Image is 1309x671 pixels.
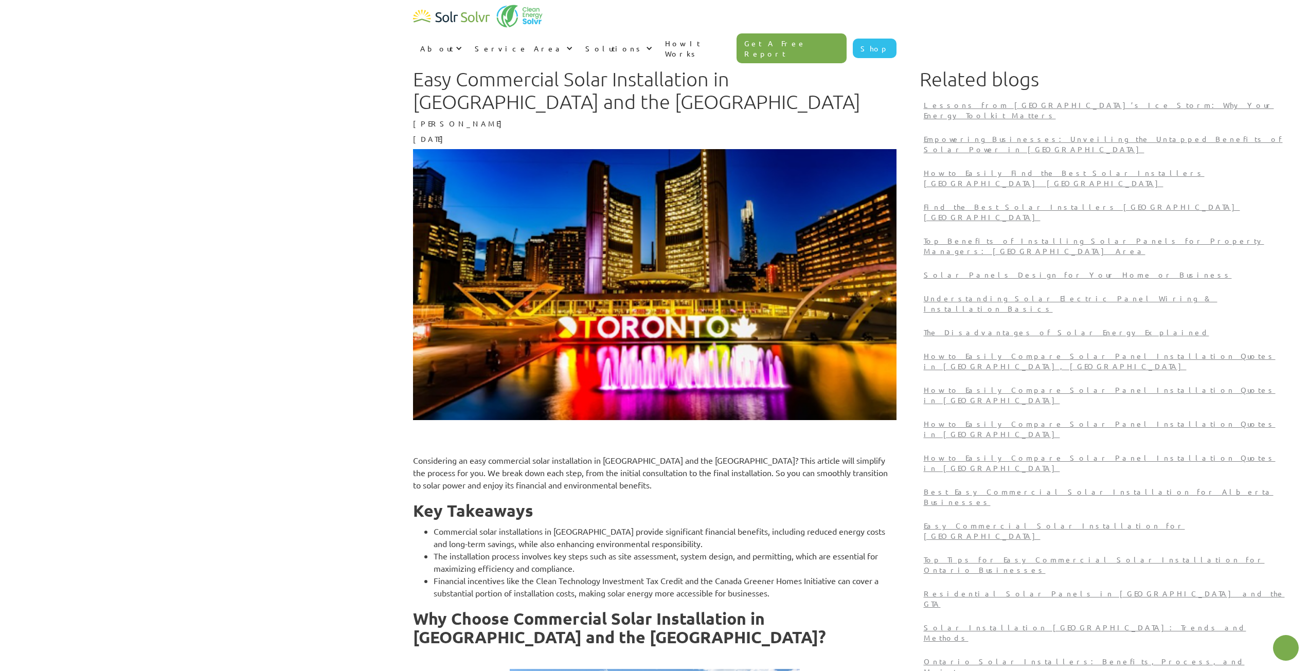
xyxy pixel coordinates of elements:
[658,28,737,69] a: How It Works
[924,235,1295,256] p: Top Benefits of Installing Solar Panels for Property Managers: [GEOGRAPHIC_DATA] Area
[920,130,1299,164] a: Empowering Businesses: Unveiling the Untapped Benefits of Solar Power in [GEOGRAPHIC_DATA]
[924,327,1295,337] p: The Disadvantages of Solar Energy Explained
[920,550,1299,584] a: Top Tips for Easy Commercial Solar Installation for Ontario Businesses
[920,584,1299,618] a: Residential Solar Panels in [GEOGRAPHIC_DATA] and the GTA
[737,33,847,63] a: Get A Free Report
[413,118,896,129] p: [PERSON_NAME]
[413,134,896,144] p: [DATE]
[920,96,1299,130] a: Lessons from [GEOGRAPHIC_DATA]’s Ice Storm: Why Your Energy Toolkit Matters
[920,618,1299,652] a: Solar Installation [GEOGRAPHIC_DATA]: Trends and Methods
[920,289,1299,323] a: Understanding Solar Electric Panel Wiring & Installation Basics
[924,452,1295,473] p: How to Easily Compare Solar Panel Installation Quotes in [GEOGRAPHIC_DATA]
[920,482,1299,516] a: Best Easy Commercial Solar Installation for Alberta Businesses
[924,486,1295,507] p: Best Easy Commercial Solar Installation for Alberta Businesses
[924,588,1295,609] p: Residential Solar Panels in [GEOGRAPHIC_DATA] and the GTA
[924,554,1295,575] p: Top Tips for Easy Commercial Solar Installation for Ontario Businesses
[920,414,1299,448] a: How to Easily Compare Solar Panel Installation Quotes in [GEOGRAPHIC_DATA]
[434,550,896,574] li: The installation process involves key steps such as site assessment, system design, and permittin...
[924,385,1295,405] p: How to Easily Compare Solar Panel Installation Quotes in [GEOGRAPHIC_DATA]
[924,168,1295,188] p: How to Easily Find the Best Solar Installers [GEOGRAPHIC_DATA] [GEOGRAPHIC_DATA]
[475,43,564,53] div: Service Area
[920,265,1299,289] a: Solar Panels Design for Your Home or Business
[924,100,1295,120] p: Lessons from [GEOGRAPHIC_DATA]’s Ice Storm: Why Your Energy Toolkit Matters
[924,419,1295,439] p: How to Easily Compare Solar Panel Installation Quotes in [GEOGRAPHIC_DATA]
[920,516,1299,550] a: Easy Commercial Solar Installation for [GEOGRAPHIC_DATA]
[920,197,1299,231] a: Find the Best Solar Installers [GEOGRAPHIC_DATA] [GEOGRAPHIC_DATA]
[924,269,1295,280] p: Solar Panels Design for Your Home or Business
[924,520,1295,541] p: Easy Commercial Solar Installation for [GEOGRAPHIC_DATA]
[924,202,1295,222] p: Find the Best Solar Installers [GEOGRAPHIC_DATA] [GEOGRAPHIC_DATA]
[1273,635,1299,661] button: Open chatbot widget
[920,380,1299,414] a: How to Easily Compare Solar Panel Installation Quotes in [GEOGRAPHIC_DATA]
[924,134,1295,154] p: Empowering Businesses: Unveiling the Untapped Benefits of Solar Power in [GEOGRAPHIC_DATA]
[924,293,1295,314] p: Understanding Solar Electric Panel Wiring & Installation Basics
[578,33,658,64] div: Solutions
[413,68,896,113] h1: Easy Commercial Solar Installation in [GEOGRAPHIC_DATA] and the [GEOGRAPHIC_DATA]
[413,454,896,491] p: Considering an easy commercial solar installation in [GEOGRAPHIC_DATA] and the [GEOGRAPHIC_DATA]?...
[420,43,453,53] div: About
[924,351,1295,371] p: How to Easily Compare Solar Panel Installation Quotes in [GEOGRAPHIC_DATA], [GEOGRAPHIC_DATA]
[920,164,1299,197] a: How to Easily Find the Best Solar Installers [GEOGRAPHIC_DATA] [GEOGRAPHIC_DATA]
[585,43,643,53] div: Solutions
[853,39,896,58] a: Shop
[413,500,533,521] strong: Key Takeaways
[920,231,1299,265] a: Top Benefits of Installing Solar Panels for Property Managers: [GEOGRAPHIC_DATA] Area
[413,33,468,64] div: About
[920,323,1299,347] a: The Disadvantages of Solar Energy Explained
[434,574,896,599] li: Financial incentives like the Clean Technology Investment Tax Credit and the Canada Greener Homes...
[920,347,1299,380] a: How to Easily Compare Solar Panel Installation Quotes in [GEOGRAPHIC_DATA], [GEOGRAPHIC_DATA]
[434,525,896,550] li: Commercial solar installations in [GEOGRAPHIC_DATA] provide significant financial benefits, inclu...
[413,651,896,664] p: ‍
[920,448,1299,482] a: How to Easily Compare Solar Panel Installation Quotes in [GEOGRAPHIC_DATA]
[468,33,578,64] div: Service Area
[924,622,1295,643] p: Solar Installation [GEOGRAPHIC_DATA]: Trends and Methods
[920,68,1299,90] h1: Related blogs
[413,608,826,647] strong: Why Choose Commercial Solar Installation in [GEOGRAPHIC_DATA] and the [GEOGRAPHIC_DATA]?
